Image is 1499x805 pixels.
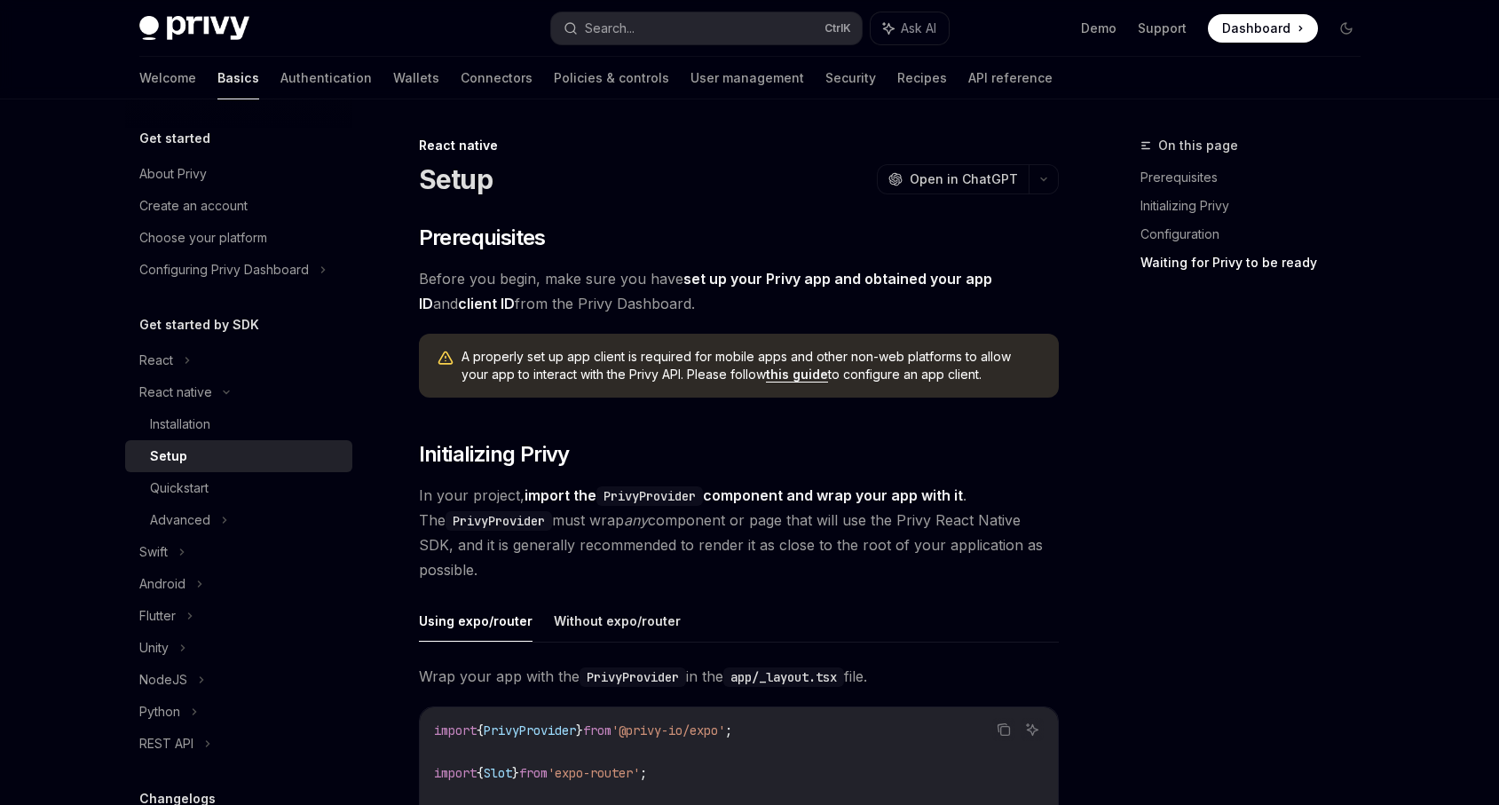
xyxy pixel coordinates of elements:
[548,765,640,781] span: 'expo-router'
[419,270,992,313] a: set up your Privy app and obtained your app ID
[1140,220,1375,249] a: Configuration
[125,472,352,504] a: Quickstart
[968,57,1053,99] a: API reference
[150,446,187,467] div: Setup
[580,667,686,687] code: PrivyProvider
[1222,20,1290,37] span: Dashboard
[434,722,477,738] span: import
[125,158,352,190] a: About Privy
[419,600,533,642] button: Using expo/router
[992,718,1015,741] button: Copy the contents from the code block
[1021,718,1044,741] button: Ask AI
[139,227,267,249] div: Choose your platform
[551,12,862,44] button: Search...CtrlK
[139,541,168,563] div: Swift
[446,511,552,531] code: PrivyProvider
[640,765,647,781] span: ;
[419,163,493,195] h1: Setup
[1140,249,1375,277] a: Waiting for Privy to be ready
[139,637,169,659] div: Unity
[877,164,1029,194] button: Open in ChatGPT
[585,18,635,39] div: Search...
[512,765,519,781] span: }
[611,722,725,738] span: '@privy-io/expo'
[150,477,209,499] div: Quickstart
[419,483,1059,582] span: In your project, . The must wrap component or page that will use the Privy React Native SDK, and ...
[525,486,963,504] strong: import the component and wrap your app with it
[139,669,187,691] div: NodeJS
[139,573,185,595] div: Android
[139,57,196,99] a: Welcome
[462,348,1041,383] span: A properly set up app client is required for mobile apps and other non-web platforms to allow you...
[1081,20,1116,37] a: Demo
[477,765,484,781] span: {
[825,57,876,99] a: Security
[419,440,570,469] span: Initializing Privy
[897,57,947,99] a: Recipes
[554,57,669,99] a: Policies & controls
[419,664,1059,689] span: Wrap your app with the in the file.
[150,414,210,435] div: Installation
[217,57,259,99] a: Basics
[1140,163,1375,192] a: Prerequisites
[139,128,210,149] h5: Get started
[1138,20,1187,37] a: Support
[139,163,207,185] div: About Privy
[519,765,548,781] span: from
[139,259,309,280] div: Configuring Privy Dashboard
[419,137,1059,154] div: React native
[461,57,533,99] a: Connectors
[1158,135,1238,156] span: On this page
[910,170,1018,188] span: Open in ChatGPT
[393,57,439,99] a: Wallets
[139,733,193,754] div: REST API
[125,440,352,472] a: Setup
[583,722,611,738] span: from
[725,722,732,738] span: ;
[871,12,949,44] button: Ask AI
[1332,14,1361,43] button: Toggle dark mode
[824,21,851,36] span: Ctrl K
[139,382,212,403] div: React native
[419,266,1059,316] span: Before you begin, make sure you have and from the Privy Dashboard.
[576,722,583,738] span: }
[596,486,703,506] code: PrivyProvider
[150,509,210,531] div: Advanced
[1140,192,1375,220] a: Initializing Privy
[139,195,248,217] div: Create an account
[139,701,180,722] div: Python
[280,57,372,99] a: Authentication
[125,408,352,440] a: Installation
[139,16,249,41] img: dark logo
[139,314,259,335] h5: Get started by SDK
[624,511,648,529] em: any
[139,605,176,627] div: Flutter
[139,350,173,371] div: React
[901,20,936,37] span: Ask AI
[125,190,352,222] a: Create an account
[477,722,484,738] span: {
[766,367,828,383] a: this guide
[434,765,477,781] span: import
[437,350,454,367] svg: Warning
[554,600,681,642] button: Without expo/router
[1208,14,1318,43] a: Dashboard
[690,57,804,99] a: User management
[484,722,576,738] span: PrivyProvider
[125,222,352,254] a: Choose your platform
[723,667,844,687] code: app/_layout.tsx
[458,295,515,313] a: client ID
[484,765,512,781] span: Slot
[419,224,546,252] span: Prerequisites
